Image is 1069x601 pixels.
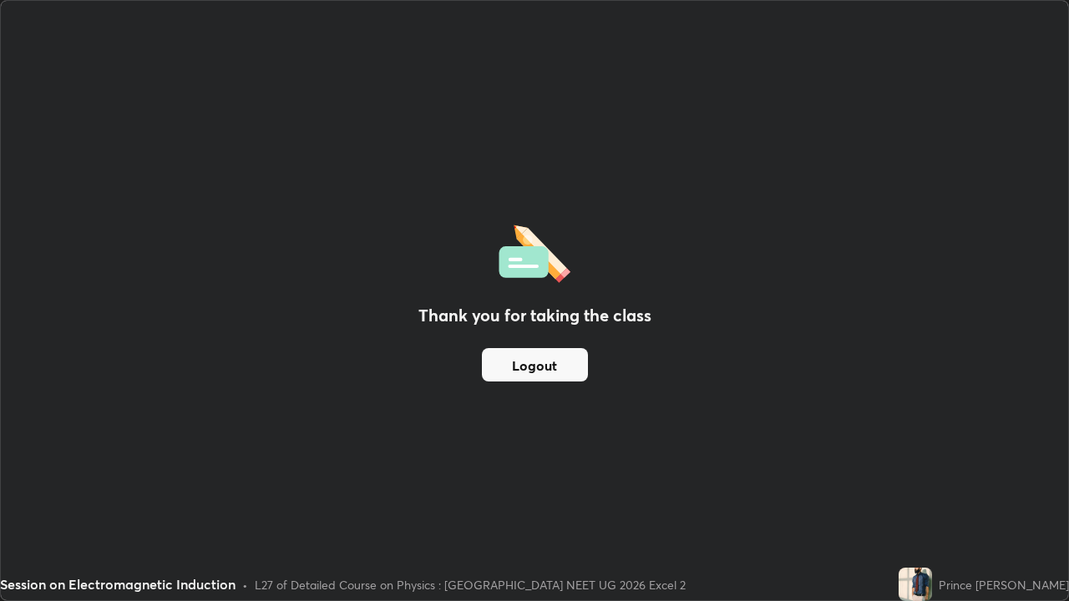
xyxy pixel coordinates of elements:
div: • [242,576,248,593]
div: L27 of Detailed Course on Physics : [GEOGRAPHIC_DATA] NEET UG 2026 Excel 2 [255,576,686,593]
button: Logout [482,348,588,381]
div: Prince [PERSON_NAME] [939,576,1069,593]
img: offlineFeedback.1438e8b3.svg [499,220,570,283]
h2: Thank you for taking the class [418,303,651,328]
img: 96122d21c5e7463d91715a36403f4a25.jpg [899,568,932,601]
